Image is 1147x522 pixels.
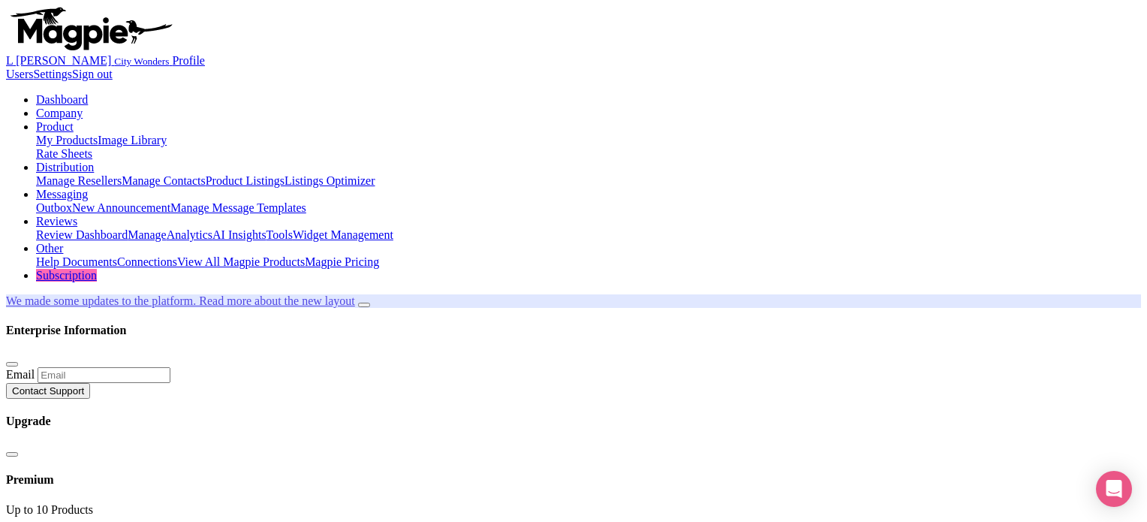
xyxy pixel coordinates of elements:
a: AI Insights [212,228,266,241]
img: logo-ab69f6fb50320c5b225c76a69d11143b.png [6,6,175,51]
a: L [PERSON_NAME] City Wonders [6,54,172,67]
a: View All Magpie Products [177,255,305,268]
a: New Announcement [72,201,170,214]
a: Rate Sheets [36,147,92,160]
label: Email [6,368,35,381]
a: Reviews [36,215,77,228]
a: Manage Message Templates [170,201,306,214]
h4: Enterprise Information [6,324,1141,337]
a: Manage Resellers [36,174,122,187]
a: Analytics [167,228,212,241]
a: Widget Management [293,228,393,241]
a: We made some updates to the platform. Read more about the new layout [6,294,355,307]
a: Image Library [98,134,167,146]
a: Subscription [36,269,97,282]
button: Close [6,452,18,457]
a: Company [36,107,83,119]
input: Email [38,367,170,383]
span: L [6,54,13,67]
a: Help Documents [36,255,117,268]
a: Manage Contacts [122,174,206,187]
a: Messaging [36,188,88,201]
a: Distribution [36,161,94,173]
h4: Premium [6,473,1141,487]
h4: Upgrade [6,415,1141,428]
a: Other [36,242,63,255]
a: Manage [128,228,167,241]
a: Sign out [72,68,113,80]
a: Profile [172,54,205,67]
div: Up to 10 Products [6,503,1141,517]
a: Connections [117,255,177,268]
a: Users [6,68,33,80]
a: Settings [33,68,72,80]
small: City Wonders [114,56,169,67]
div: Open Intercom Messenger [1096,471,1132,507]
button: Contact Support [6,383,90,399]
a: Magpie Pricing [305,255,379,268]
a: Dashboard [36,93,88,106]
a: Review Dashboard [36,228,128,241]
a: Tools [266,228,293,241]
a: Product Listings [206,174,284,187]
a: Product [36,120,74,133]
button: Close announcement [358,303,370,307]
button: Close [6,362,18,367]
span: [PERSON_NAME] [16,54,111,67]
a: My Products [36,134,98,146]
a: Outbox [36,201,72,214]
a: Listings Optimizer [284,174,375,187]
